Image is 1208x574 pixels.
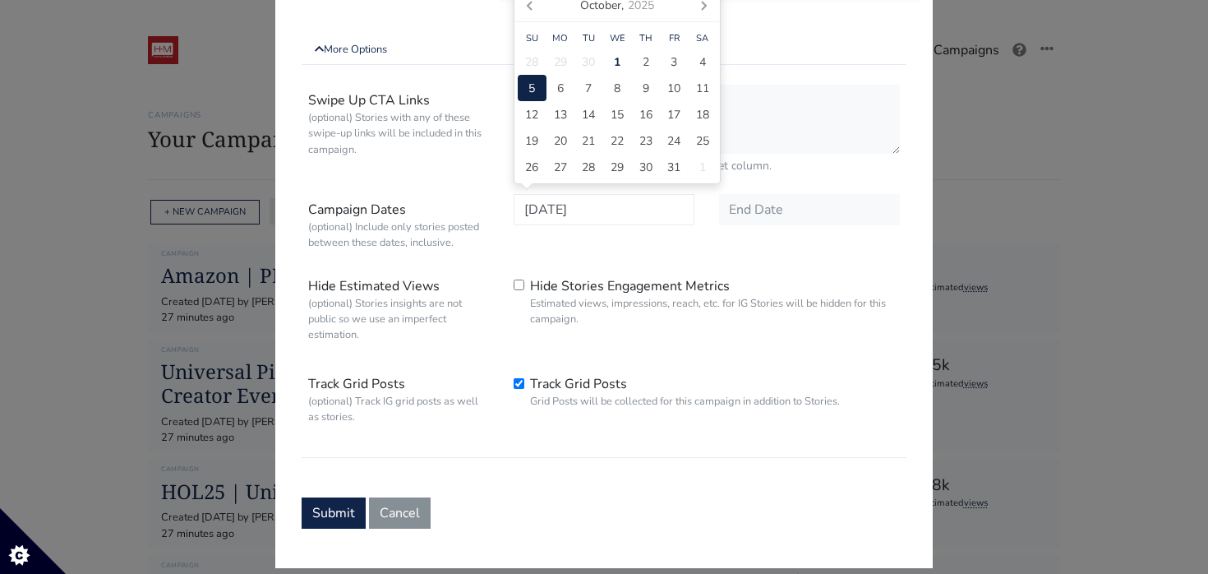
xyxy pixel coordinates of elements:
[554,53,567,71] span: 29
[667,80,680,97] span: 10
[554,106,567,123] span: 13
[369,498,431,529] button: Cancel
[514,378,524,389] input: Track Grid PostsGrid Posts will be collected for this campaign in addition to Stories.
[302,498,366,529] button: Submit
[296,194,501,257] label: Campaign Dates
[302,35,906,65] a: More Options
[546,32,575,46] div: Mo
[639,106,652,123] span: 16
[699,53,706,71] span: 4
[639,159,652,176] span: 30
[611,132,624,150] span: 22
[530,296,900,327] small: Estimated views, impressions, reach, etc. for IG Stories will be hidden for this campaign.
[611,106,624,123] span: 15
[611,159,624,176] span: 29
[667,106,680,123] span: 17
[525,159,538,176] span: 26
[557,80,564,97] span: 6
[631,32,660,46] div: Th
[696,80,709,97] span: 11
[530,374,840,410] label: Track Grid Posts
[308,110,489,158] small: (optional) Stories with any of these swipe-up links will be included in this campaign.
[582,53,595,71] span: 30
[643,53,649,71] span: 2
[660,32,689,46] div: Fr
[671,53,677,71] span: 3
[296,368,501,431] label: Track Grid Posts
[667,132,680,150] span: 24
[603,32,632,46] div: We
[308,296,489,344] small: (optional) Stories insights are not public so we use an imperfect estimation.
[614,80,620,97] span: 8
[554,132,567,150] span: 20
[530,276,900,327] label: Hide Stories Engagement Metrics
[643,80,649,97] span: 9
[554,159,567,176] span: 27
[582,132,595,150] span: 21
[525,132,538,150] span: 19
[530,394,840,410] small: Grid Posts will be collected for this campaign in addition to Stories.
[585,80,592,97] span: 7
[518,32,546,46] div: Su
[614,53,620,71] span: 1
[719,194,900,225] input: Date in YYYY-MM-DD format
[688,32,717,46] div: Sa
[667,159,680,176] span: 31
[582,106,595,123] span: 14
[296,271,501,349] label: Hide Estimated Views
[699,159,706,176] span: 1
[514,194,694,225] input: Date in YYYY-MM-DD format
[696,132,709,150] span: 25
[514,280,524,290] input: Hide Stories Engagement MetricsEstimated views, impressions, reach, etc. for IG Stories will be h...
[528,80,535,97] span: 5
[525,53,538,71] span: 28
[574,32,603,46] div: Tu
[696,106,709,123] span: 18
[308,220,489,251] small: (optional) Include only stories posted between these dates, inclusive.
[525,106,538,123] span: 12
[308,394,489,425] small: (optional) Track IG grid posts as well as stories.
[582,159,595,176] span: 28
[296,85,501,174] label: Swipe Up CTA Links
[639,132,652,150] span: 23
